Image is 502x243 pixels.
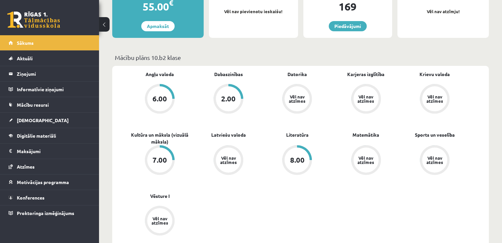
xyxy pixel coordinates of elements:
a: Mācību resursi [9,97,91,112]
a: Rīgas 1. Tālmācības vidusskola [7,12,60,28]
div: Vēl nav atzīmes [151,216,169,225]
a: Maksājumi [9,144,91,159]
a: Vēl nav atzīmes [332,145,400,176]
a: Vēsture I [150,193,170,200]
p: Vēl nav pievienotu ieskaišu! [212,8,294,15]
a: Kultūra un māksla (vizuālā māksla) [125,131,194,145]
a: Konferences [9,190,91,205]
a: 7.00 [125,145,194,176]
a: Vēl nav atzīmes [400,84,469,115]
div: 8.00 [290,156,304,164]
legend: Informatīvie ziņojumi [17,82,91,97]
span: Aktuāli [17,55,33,61]
span: Atzīmes [17,164,35,170]
a: Literatūra [286,131,308,138]
a: 2.00 [194,84,263,115]
a: Datorika [287,71,307,78]
a: Motivācijas programma [9,175,91,190]
span: Proktoringa izmēģinājums [17,210,74,216]
div: 2.00 [221,95,236,102]
a: Latviešu valoda [211,131,246,138]
a: Aktuāli [9,51,91,66]
a: Vēl nav atzīmes [125,206,194,237]
a: Angļu valoda [146,71,174,78]
span: [DEMOGRAPHIC_DATA] [17,117,69,123]
a: Proktoringa izmēģinājums [9,205,91,221]
a: Vēl nav atzīmes [263,84,331,115]
a: Karjeras izglītība [347,71,385,78]
a: Piedāvājumi [329,21,367,31]
legend: Maksājumi [17,144,91,159]
legend: Ziņojumi [17,66,91,81]
p: Mācību plāns 10.b2 klase [115,53,486,62]
div: Vēl nav atzīmes [219,156,238,164]
a: Krievu valoda [419,71,450,78]
a: Vēl nav atzīmes [332,84,400,115]
span: Sākums [17,40,34,46]
a: Vēl nav atzīmes [400,145,469,176]
a: Matemātika [352,131,379,138]
a: Digitālie materiāli [9,128,91,143]
p: Vēl nav atzīmju! [401,8,485,15]
div: 6.00 [152,95,167,102]
a: Sākums [9,35,91,50]
div: Vēl nav atzīmes [425,156,444,164]
a: Ziņojumi [9,66,91,81]
a: Vēl nav atzīmes [194,145,263,176]
span: Motivācijas programma [17,179,69,185]
a: Sports un veselība [415,131,454,138]
span: Digitālie materiāli [17,133,56,139]
div: Vēl nav atzīmes [288,94,306,103]
span: Mācību resursi [17,102,49,108]
a: [DEMOGRAPHIC_DATA] [9,113,91,128]
div: Vēl nav atzīmes [357,94,375,103]
a: Apmaksāt [141,21,175,31]
a: Informatīvie ziņojumi [9,82,91,97]
a: Atzīmes [9,159,91,174]
a: 6.00 [125,84,194,115]
a: Dabaszinības [214,71,243,78]
div: Vēl nav atzīmes [425,94,444,103]
div: 7.00 [152,156,167,164]
a: 8.00 [263,145,331,176]
span: Konferences [17,195,45,201]
div: Vēl nav atzīmes [357,156,375,164]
